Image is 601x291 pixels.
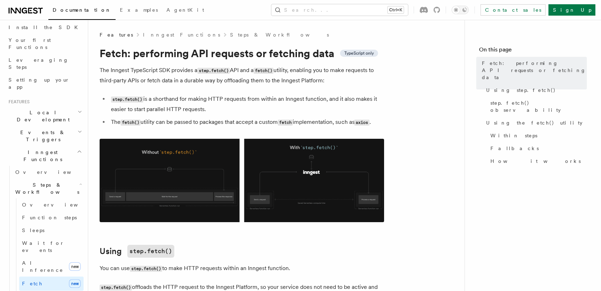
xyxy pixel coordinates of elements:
span: TypeScript only [344,50,374,56]
span: Examples [120,7,158,13]
code: step.fetch() [100,285,132,291]
span: Sleeps [22,227,44,233]
button: Toggle dark mode [452,6,469,14]
button: Search...Ctrl+K [271,4,408,16]
img: Using Fetch offloads the HTTP request to the Inngest Platform [100,139,384,222]
a: Using the fetch() utility [483,116,587,129]
span: Fetch [22,281,43,286]
button: Local Development [6,106,84,126]
span: Features [100,31,133,38]
span: Features [6,99,30,105]
span: Events & Triggers [6,129,78,143]
a: Contact sales [480,4,546,16]
a: Using step.fetch() [483,84,587,97]
button: Steps & Workflows [12,179,84,198]
span: Overview [22,202,95,208]
a: Fetchnew [19,276,84,291]
span: Using the fetch() utility [486,119,583,126]
a: Leveraging Steps [6,54,84,73]
a: Fallbacks [488,142,587,155]
span: Steps & Workflows [12,181,79,196]
a: AI Inferencenew [19,257,84,276]
span: Fetch: performing API requests or fetching data [482,60,587,81]
span: Inngest Functions [6,149,77,163]
code: step.fetch() [130,266,162,272]
a: Install the SDK [6,21,84,34]
h4: On this page [479,45,587,57]
li: is a shorthand for making HTTP requests from within an Inngest function, and it also makes it eas... [109,94,384,114]
span: Within steps [490,132,537,139]
span: Leveraging Steps [9,57,69,70]
code: step.fetch() [127,245,174,258]
code: fetch [278,120,293,126]
span: Fallbacks [490,145,539,152]
a: Your first Functions [6,34,84,54]
span: Your first Functions [9,37,51,50]
span: step.fetch() observability [490,99,587,114]
span: Install the SDK [9,24,82,30]
span: Setting up your app [9,77,70,90]
button: Events & Triggers [6,126,84,146]
span: Wait for events [22,240,64,253]
a: AgentKit [162,2,208,19]
a: Fetch: performing API requests or fetching data [479,57,587,84]
span: How it works [490,158,581,165]
a: Documentation [48,2,116,20]
span: Function steps [22,215,77,220]
a: Steps & Workflows [230,31,329,38]
a: Function steps [19,211,84,224]
a: Within steps [488,129,587,142]
a: Overview [12,166,84,179]
span: Using step.fetch() [486,87,556,94]
h1: Fetch: performing API requests or fetching data [100,47,384,60]
a: How it works [488,155,587,168]
span: new [69,279,81,288]
a: Sleeps [19,224,84,237]
span: Local Development [6,109,78,123]
kbd: Ctrl+K [388,6,404,13]
a: Overview [19,198,84,211]
code: step.fetch() [197,68,230,74]
code: axios [354,120,369,126]
a: Examples [116,2,162,19]
code: step.fetch() [111,97,143,103]
code: fetch() [121,120,140,126]
span: Documentation [53,7,111,13]
li: The utility can be passed to packages that accept a custom implementation, such as . [109,117,384,127]
span: AgentKit [166,7,204,13]
span: new [69,262,81,271]
p: You can use to make HTTP requests within an Inngest function. [100,263,384,274]
span: Overview [15,169,89,175]
a: Inngest Functions [143,31,220,38]
a: step.fetch() observability [488,97,587,116]
code: fetch() [254,68,273,74]
button: Inngest Functions [6,146,84,166]
p: The Inngest TypeScript SDK provides a API and a utility, enabling you to make requests to third-p... [100,65,384,86]
a: Wait for events [19,237,84,257]
a: Usingstep.fetch() [100,245,174,258]
a: Sign Up [548,4,595,16]
a: Setting up your app [6,73,84,93]
span: AI Inference [22,260,63,273]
